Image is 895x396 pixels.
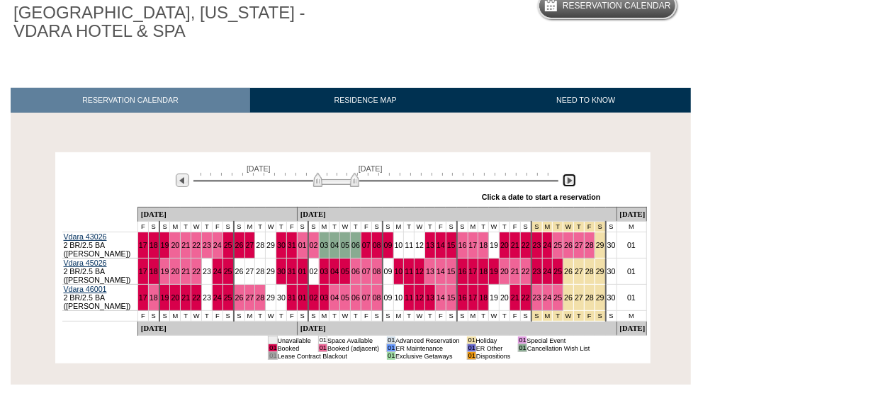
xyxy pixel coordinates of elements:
a: 26 [235,267,244,276]
a: 09 [384,267,393,276]
a: 27 [575,267,583,276]
a: 02 [310,241,318,249]
td: T [404,311,415,322]
td: M [244,311,255,322]
a: 26 [235,293,244,302]
a: 28 [585,267,594,276]
td: T [425,222,436,232]
td: Dispositions [476,352,511,360]
a: 29 [266,293,275,302]
a: 01 [627,241,636,249]
a: 07 [362,241,371,249]
td: S [446,311,456,322]
a: 30 [277,293,286,302]
td: F [137,311,148,322]
a: 07 [362,293,371,302]
a: 25 [553,293,562,302]
a: 23 [533,293,541,302]
a: 15 [447,267,456,276]
td: S [457,222,468,232]
td: T [478,222,489,232]
td: 01 [318,344,327,352]
td: S [383,311,393,322]
td: Thanksgiving [563,311,574,322]
a: 20 [500,267,509,276]
td: S [234,311,244,322]
div: Click a date to start a reservation [482,193,601,201]
a: 26 [235,241,244,249]
td: Thanksgiving [574,311,585,322]
a: 17 [139,293,147,302]
a: 24 [544,241,552,249]
a: 23 [533,241,541,249]
a: 30 [607,241,616,249]
td: M [468,311,478,322]
td: S [308,311,319,322]
td: W [340,222,351,232]
td: Thanksgiving [542,311,553,322]
a: 27 [246,241,254,249]
td: Thanksgiving [595,222,605,232]
span: [DATE] [359,164,383,173]
a: 09 [384,241,393,249]
td: Unavailable [277,336,311,344]
td: Thanksgiving [595,311,605,322]
a: 19 [490,241,498,249]
a: 01 [298,267,307,276]
a: 21 [181,241,190,249]
td: Booked [277,344,311,352]
td: 01 [269,352,277,360]
a: 20 [171,241,179,249]
td: F [137,222,148,232]
a: Vdara 46001 [64,285,107,293]
td: Exclusive Getaways [395,352,460,360]
td: T [330,311,340,322]
h1: [GEOGRAPHIC_DATA], [US_STATE] - VDARA HOTEL & SPA [11,1,328,44]
td: 01 [269,344,277,352]
a: 01 [627,293,636,302]
td: 01 [518,344,527,352]
td: M [170,222,181,232]
td: Lease Contract Blackout [277,352,379,360]
a: 06 [351,241,360,249]
td: W [191,311,202,322]
a: 20 [171,293,179,302]
td: 01 [518,336,527,344]
a: 22 [522,267,530,276]
a: 19 [161,293,169,302]
td: Thanksgiving [563,222,574,232]
td: T [181,311,191,322]
a: 22 [192,241,201,249]
a: 06 [351,293,360,302]
td: T [181,222,191,232]
a: 07 [362,267,371,276]
a: 18 [479,293,488,302]
td: F [286,222,297,232]
td: T [255,311,266,322]
a: 27 [246,293,254,302]
a: 29 [266,267,275,276]
td: S [223,311,233,322]
td: T [351,222,361,232]
a: 10 [395,241,403,249]
a: 21 [181,293,190,302]
a: 24 [544,267,552,276]
a: 13 [426,293,434,302]
a: 26 [564,293,573,302]
td: ER Other [476,344,511,352]
a: 10 [395,267,403,276]
td: F [435,311,446,322]
a: 04 [330,267,339,276]
td: T [500,222,510,232]
a: 13 [426,241,434,249]
a: 21 [511,267,519,276]
td: [DATE] [297,322,617,336]
a: 18 [150,293,158,302]
a: 30 [607,267,616,276]
td: F [361,311,371,322]
td: S [148,311,159,322]
td: Thanksgiving [553,311,563,322]
a: 29 [596,267,604,276]
a: 19 [490,267,498,276]
td: Thanksgiving [542,222,553,232]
